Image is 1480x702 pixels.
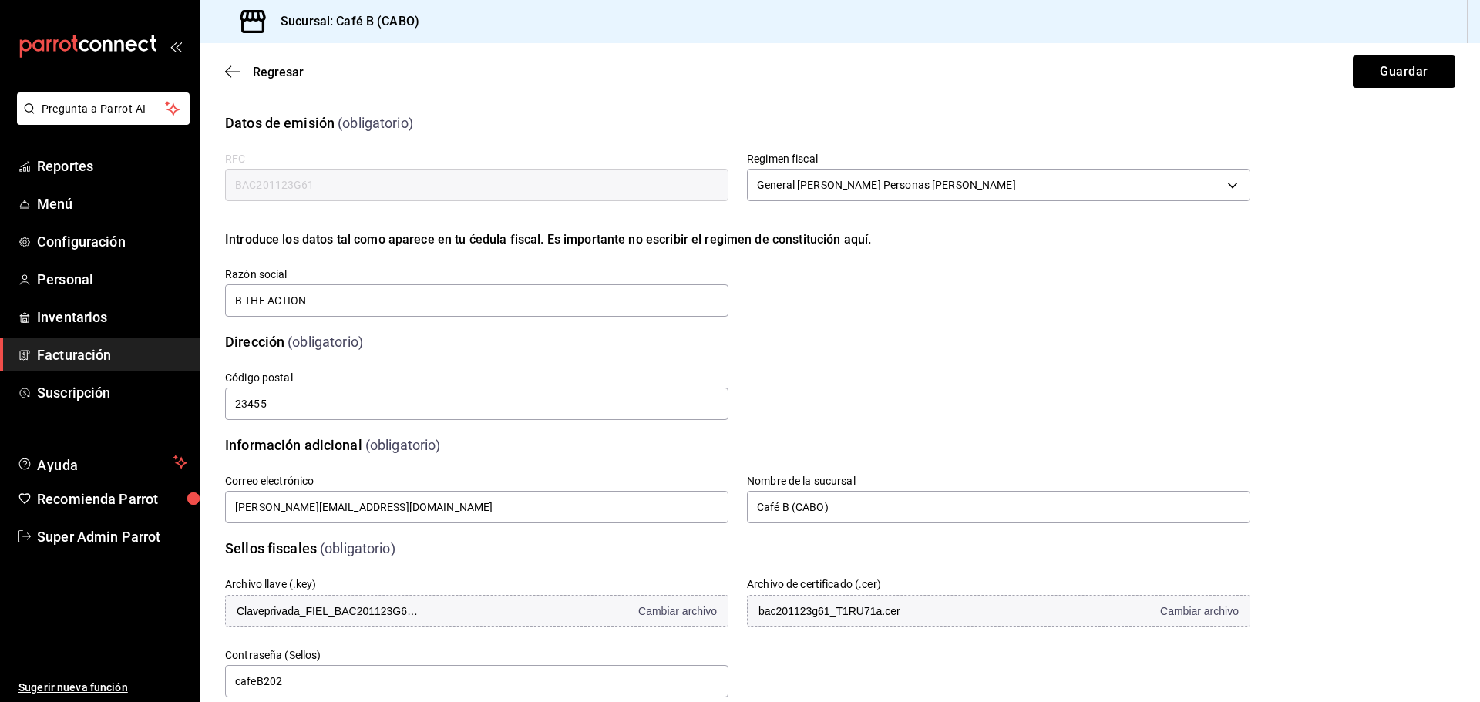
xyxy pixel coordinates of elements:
span: Personal [37,269,187,290]
a: Pregunta a Parrot AI [11,112,190,128]
button: Regresar [225,65,304,79]
span: Ayuda [37,453,167,472]
span: Menú [37,193,187,214]
label: Código postal [225,372,728,383]
span: Claveprivada_FIEL_BAC201123G61_20210409_115955_sJ2vSCE.key [237,605,422,617]
div: (obligatorio) [365,435,441,455]
span: Regresar [253,65,304,79]
span: Recomienda Parrot [37,489,187,509]
div: (obligatorio) [288,331,363,352]
div: Información adicional [225,435,362,455]
label: Razón social [225,269,728,280]
span: Configuración [37,231,187,252]
span: bac201123g61_T1RU71a.cer [758,605,943,617]
button: bac201123g61_T1RU71a.cerCambiar archivo [747,595,1250,627]
span: Suscripción [37,382,187,403]
button: Guardar [1353,55,1455,88]
label: Nombre de la sucursal [747,475,1250,486]
label: RFC [225,153,728,164]
div: (obligatorio) [320,538,395,559]
label: Regimen fiscal [747,153,1250,164]
label: Archivo llave (.key) [225,579,317,589]
label: Contraseña (Sellos) [225,650,728,660]
span: Cambiar archivo [1160,605,1239,617]
h3: Sucursal: Café B (CABO) [268,12,419,31]
span: Cambiar archivo [638,605,717,617]
span: Reportes [37,156,187,176]
div: Introduce los datos tal como aparece en tu ćedula fiscal. Es importante no escribir el regimen de... [225,230,1250,249]
button: Pregunta a Parrot AI [17,92,190,125]
div: (obligatorio) [338,113,413,133]
button: open_drawer_menu [170,40,182,52]
span: Super Admin Parrot [37,526,187,547]
input: Obligatorio [225,388,728,420]
button: Claveprivada_FIEL_BAC201123G61_20210409_115955_sJ2vSCE.keyCambiar archivo [225,595,728,627]
span: Pregunta a Parrot AI [42,101,166,117]
div: Dirección [225,331,284,352]
span: General [PERSON_NAME] Personas [PERSON_NAME] [757,177,1016,193]
div: Datos de emisión [225,113,335,133]
span: Sugerir nueva función [18,680,187,696]
label: Archivo de certificado (.cer) [747,579,881,589]
span: Facturación [37,344,187,365]
label: Correo electrónico [225,475,728,486]
div: Sellos fiscales [225,538,317,559]
span: Inventarios [37,307,187,327]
